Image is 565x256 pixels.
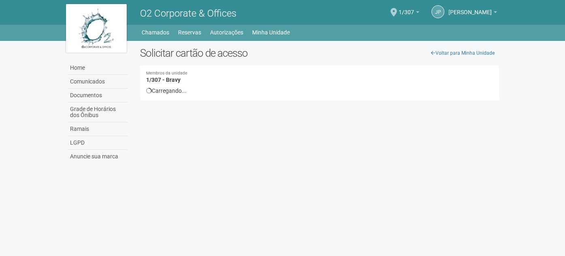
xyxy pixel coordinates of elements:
a: Voltar para Minha Unidade [427,47,499,59]
h4: 1/307 - Bravy [146,71,493,83]
a: Reservas [178,27,201,38]
div: Carregando... [146,87,493,94]
a: Minha Unidade [252,27,290,38]
a: LGPD [68,136,128,150]
a: Home [68,61,128,75]
a: [PERSON_NAME] [448,10,497,17]
span: 1/307 [399,1,414,15]
a: Grade de Horários dos Ônibus [68,102,128,122]
span: João Pedro do Nascimento [448,1,492,15]
a: Anuncie sua marca [68,150,128,163]
small: Membros da unidade [146,71,493,76]
a: Ramais [68,122,128,136]
a: 1/307 [399,10,419,17]
a: JP [431,5,444,18]
h2: Solicitar cartão de acesso [140,47,499,59]
span: O2 Corporate & Offices [140,8,236,19]
img: logo.jpg [66,4,127,53]
a: Chamados [142,27,169,38]
a: Comunicados [68,75,128,89]
a: Autorizações [210,27,243,38]
a: Documentos [68,89,128,102]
